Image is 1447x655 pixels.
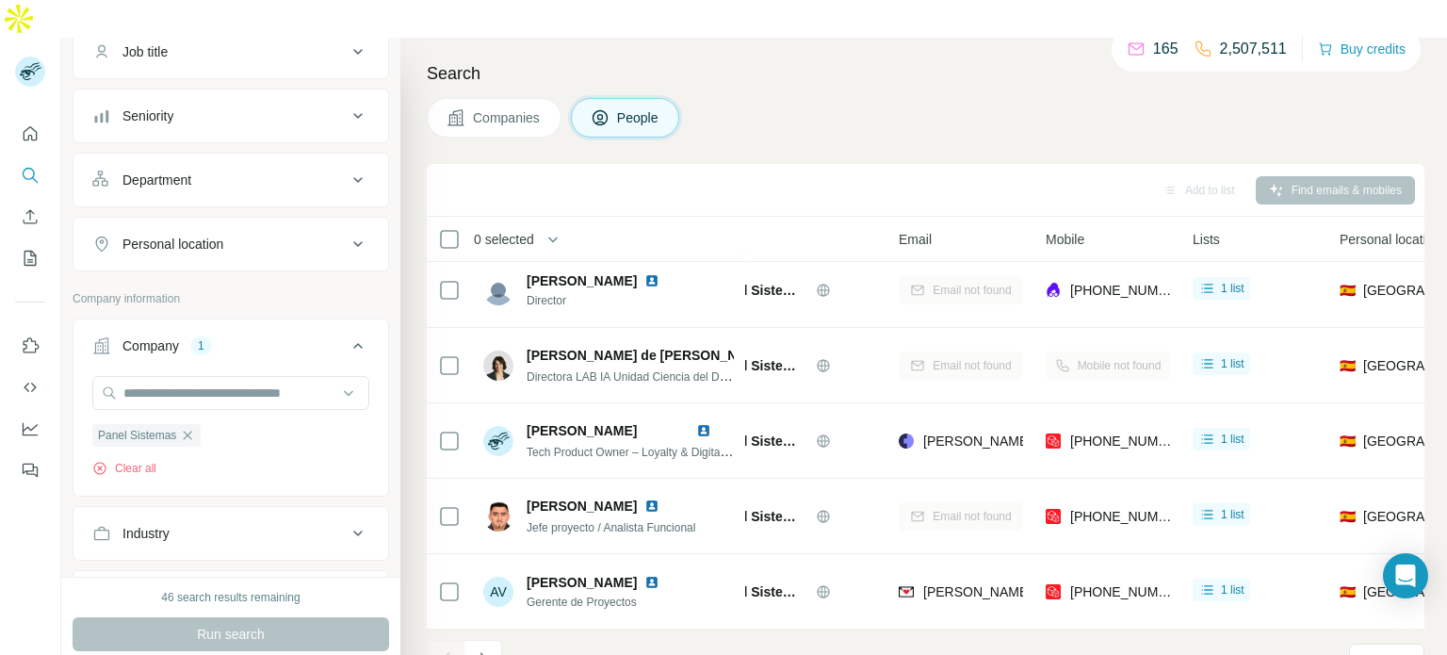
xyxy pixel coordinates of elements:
[1221,355,1244,372] span: 1 list
[1046,432,1061,450] img: provider prospeo logo
[527,423,637,438] span: [PERSON_NAME]
[1046,281,1061,300] img: provider lusha logo
[527,573,637,592] span: [PERSON_NAME]
[1383,553,1428,598] div: Open Intercom Messenger
[1070,584,1189,599] span: [PHONE_NUMBER]
[483,351,513,381] img: Avatar
[1340,281,1356,300] span: 🇪🇸
[73,93,388,139] button: Seniority
[92,460,156,477] button: Clear all
[73,511,388,556] button: Industry
[473,108,542,127] span: Companies
[1153,38,1179,60] p: 165
[73,575,388,620] button: HQ location
[122,336,179,355] div: Company
[15,158,45,192] button: Search
[1046,507,1061,526] img: provider prospeo logo
[15,453,45,487] button: Feedback
[73,29,388,74] button: Job title
[122,235,223,254] div: Personal location
[899,230,932,249] span: Email
[483,577,513,607] div: AV
[527,594,682,611] span: Gerente de Proyectos
[899,432,914,450] img: provider cognism logo
[73,323,388,376] button: Company1
[73,221,388,267] button: Personal location
[1340,356,1356,375] span: 🇪🇸
[73,290,389,307] p: Company information
[923,584,1364,599] span: [PERSON_NAME][EMAIL_ADDRESS][PERSON_NAME][DOMAIN_NAME]
[527,346,771,365] span: [PERSON_NAME] de [PERSON_NAME]
[923,434,1364,449] span: [PERSON_NAME][EMAIL_ADDRESS][PERSON_NAME][DOMAIN_NAME]
[122,171,191,189] div: Department
[122,524,170,543] div: Industry
[1221,280,1244,297] span: 1 list
[527,368,735,384] span: Directora LAB IA Unidad Ciencia del Dato
[15,241,45,275] button: My lists
[1193,230,1220,249] span: Lists
[527,292,682,309] span: Director
[1070,509,1189,524] span: [PHONE_NUMBER]
[1046,582,1061,601] img: provider prospeo logo
[15,370,45,404] button: Use Surfe API
[15,117,45,151] button: Quick start
[712,507,806,526] span: Panel Sistemas
[1221,506,1244,523] span: 1 list
[1220,38,1287,60] p: 2,507,511
[644,575,659,590] img: LinkedIn logo
[73,157,388,203] button: Department
[122,42,168,61] div: Job title
[1340,582,1356,601] span: 🇪🇸
[190,337,212,354] div: 1
[617,108,660,127] span: People
[527,521,695,534] span: Jefe proyecto / Analista Funcional
[474,230,534,249] span: 0 selected
[712,281,806,300] span: Panel Sistemas
[1340,507,1356,526] span: 🇪🇸
[527,444,909,459] span: Tech Product Owner – Loyalty & Digital Experience | [GEOGRAPHIC_DATA]
[483,426,513,456] img: Avatar
[1318,36,1406,62] button: Buy credits
[527,497,637,516] span: [PERSON_NAME]
[644,499,659,514] img: LinkedIn logo
[1340,230,1440,249] span: Personal location
[712,432,806,450] span: Panel Sistemas
[122,106,173,125] div: Seniority
[98,427,176,444] span: Panel Sistemas
[644,273,659,288] img: LinkedIn logo
[696,423,711,438] img: LinkedIn logo
[527,271,637,290] span: [PERSON_NAME]
[15,329,45,363] button: Use Surfe on LinkedIn
[161,589,300,606] div: 46 search results remaining
[1221,581,1244,598] span: 1 list
[1046,230,1084,249] span: Mobile
[1070,283,1189,298] span: [PHONE_NUMBER]
[712,582,806,601] span: Panel Sistemas
[712,356,806,375] span: Panel Sistemas
[1070,434,1189,449] span: [PHONE_NUMBER]
[1340,432,1356,450] span: 🇪🇸
[483,275,513,305] img: Avatar
[15,200,45,234] button: Enrich CSV
[427,60,1424,87] h4: Search
[483,501,513,532] img: Avatar
[1221,431,1244,448] span: 1 list
[15,412,45,446] button: Dashboard
[899,582,914,601] img: provider findymail logo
